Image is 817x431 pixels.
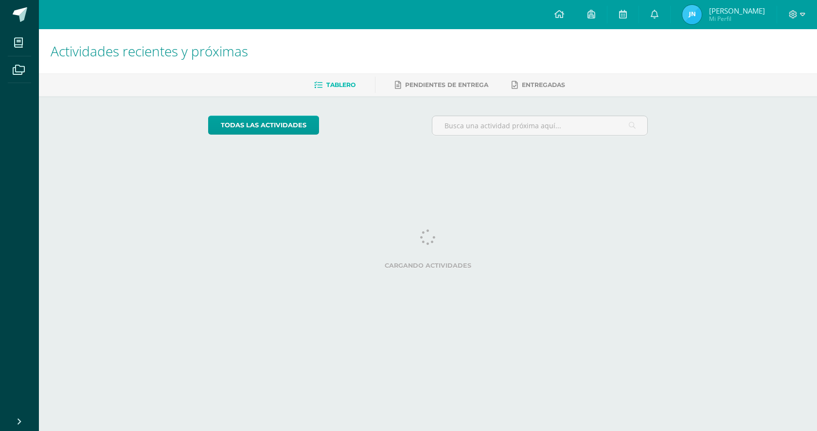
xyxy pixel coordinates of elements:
input: Busca una actividad próxima aquí... [432,116,648,135]
span: Entregadas [522,81,565,88]
span: Mi Perfil [709,15,765,23]
a: Pendientes de entrega [395,77,488,93]
label: Cargando actividades [208,262,648,269]
span: Tablero [326,81,355,88]
span: Pendientes de entrega [405,81,488,88]
a: todas las Actividades [208,116,319,135]
a: Tablero [314,77,355,93]
span: [PERSON_NAME] [709,6,765,16]
span: Actividades recientes y próximas [51,42,248,60]
img: 879b4226cacfd33fa4a786df38498b4b.png [682,5,702,24]
a: Entregadas [512,77,565,93]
